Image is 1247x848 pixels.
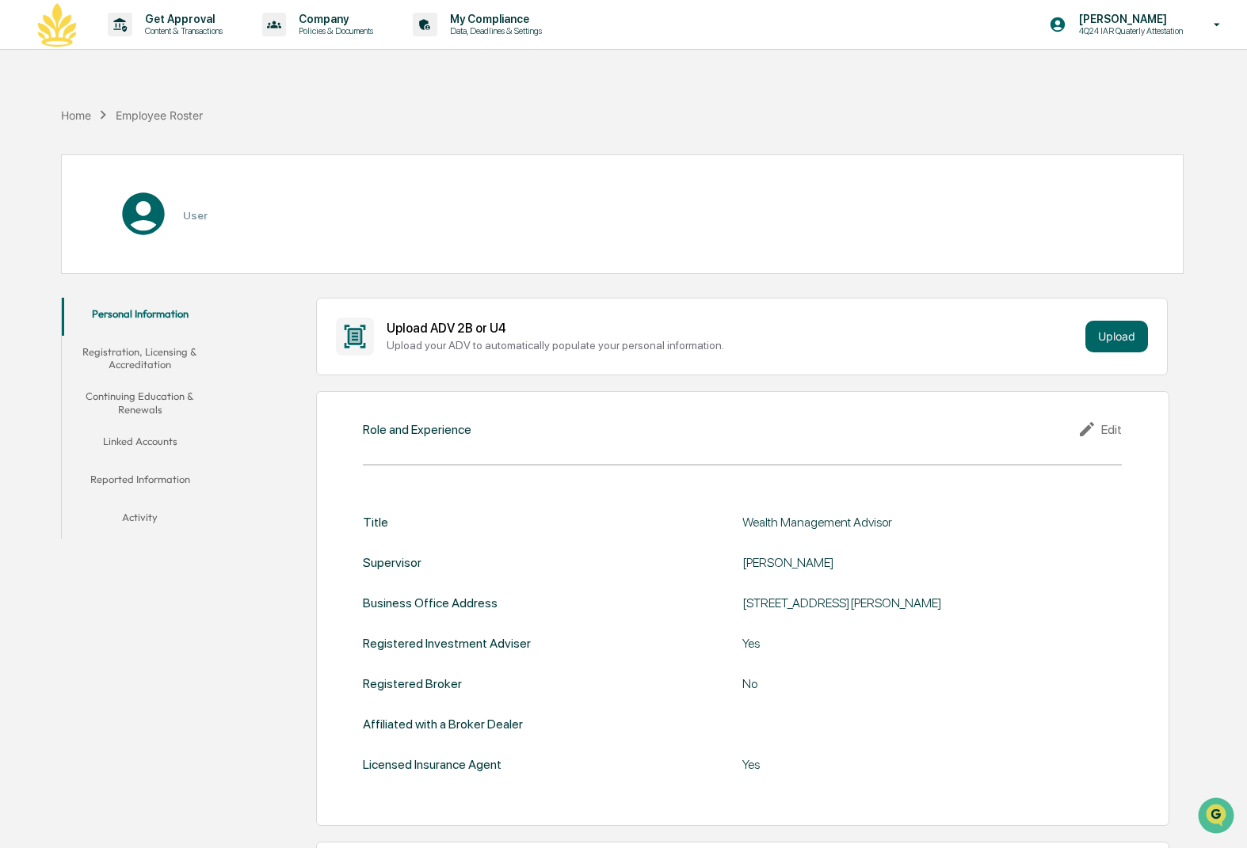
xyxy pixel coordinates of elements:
[1196,796,1239,838] iframe: Open customer support
[363,515,388,530] div: Title
[158,268,192,280] span: Pylon
[115,201,128,214] div: 🗄️
[62,298,218,539] div: secondary tabs example
[112,268,192,280] a: Powered byPylon
[16,33,288,59] p: How can we help?
[10,193,109,222] a: 🖐️Preclearance
[363,555,421,570] div: Supervisor
[32,200,102,215] span: Preclearance
[286,13,381,25] p: Company
[742,636,1122,651] div: Yes
[54,137,200,150] div: We're available if you need us!
[1077,420,1122,439] div: Edit
[437,25,550,36] p: Data, Deadlines & Settings
[62,336,218,381] button: Registration, Licensing & Accreditation
[32,230,100,245] span: Data Lookup
[116,108,203,122] div: Employee Roster
[437,13,550,25] p: My Compliance
[1085,321,1148,352] button: Upload
[62,501,218,539] button: Activity
[363,717,523,732] div: Affiliated with a Broker Dealer
[1066,25,1191,36] p: 4Q24 IAR Quaterly Attestation
[132,13,231,25] p: Get Approval
[742,595,1122,610] div: [STREET_ADDRESS][PERSON_NAME]
[109,193,203,222] a: 🗄️Attestations
[742,555,1122,570] div: [PERSON_NAME]
[363,757,501,772] div: Licensed Insurance Agent
[742,515,1122,530] div: Wealth Management Advisor
[363,422,471,437] div: Role and Experience
[62,463,218,501] button: Reported Information
[742,676,1122,691] div: No
[387,339,1079,352] div: Upload your ADV to automatically populate your personal information.
[269,126,288,145] button: Start new chat
[1066,13,1191,25] p: [PERSON_NAME]
[16,201,29,214] div: 🖐️
[132,25,231,36] p: Content & Transactions
[742,757,1122,772] div: Yes
[38,3,76,47] img: logo
[183,209,208,222] h3: User
[131,200,196,215] span: Attestations
[16,231,29,244] div: 🔎
[62,425,218,463] button: Linked Accounts
[61,108,91,122] div: Home
[363,595,498,610] div: Business Office Address
[10,223,106,252] a: 🔎Data Lookup
[387,321,1079,336] div: Upload ADV 2B or U4
[54,121,260,137] div: Start new chat
[16,121,44,150] img: 1746055101610-c473b297-6a78-478c-a979-82029cc54cd1
[363,676,462,691] div: Registered Broker
[62,298,218,336] button: Personal Information
[286,25,381,36] p: Policies & Documents
[62,380,218,425] button: Continuing Education & Renewals
[363,636,531,651] div: Registered Investment Adviser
